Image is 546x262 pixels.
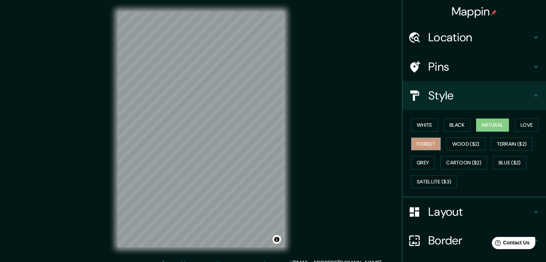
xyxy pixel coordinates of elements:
[428,233,532,248] h4: Border
[411,156,435,169] button: Grey
[411,175,457,188] button: Satellite ($3)
[402,197,546,226] div: Layout
[411,118,438,132] button: White
[428,60,532,74] h4: Pins
[493,156,527,169] button: Blue ($2)
[444,118,471,132] button: Black
[118,11,285,247] canvas: Map
[411,137,441,151] button: Forest
[402,81,546,110] div: Style
[515,118,538,132] button: Love
[402,52,546,81] div: Pins
[440,156,487,169] button: Cartoon ($2)
[272,235,281,244] button: Toggle attribution
[452,4,497,19] h4: Mappin
[491,137,533,151] button: Terrain ($2)
[491,10,497,15] img: pin-icon.png
[428,30,532,45] h4: Location
[482,234,538,254] iframe: Help widget launcher
[428,205,532,219] h4: Layout
[402,23,546,52] div: Location
[428,88,532,103] h4: Style
[402,226,546,255] div: Border
[476,118,509,132] button: Natural
[447,137,485,151] button: Wood ($2)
